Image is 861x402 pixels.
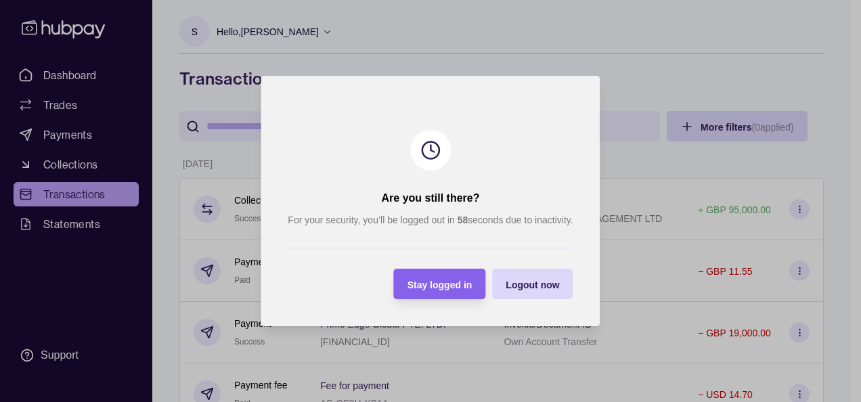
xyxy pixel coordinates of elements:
button: Stay logged in [394,269,486,299]
p: For your security, you’ll be logged out in seconds due to inactivity. [288,213,573,227]
button: Logout now [492,269,573,299]
span: Logout now [506,280,559,290]
span: Stay logged in [407,280,472,290]
h2: Are you still there? [382,191,480,206]
strong: 58 [458,215,468,225]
